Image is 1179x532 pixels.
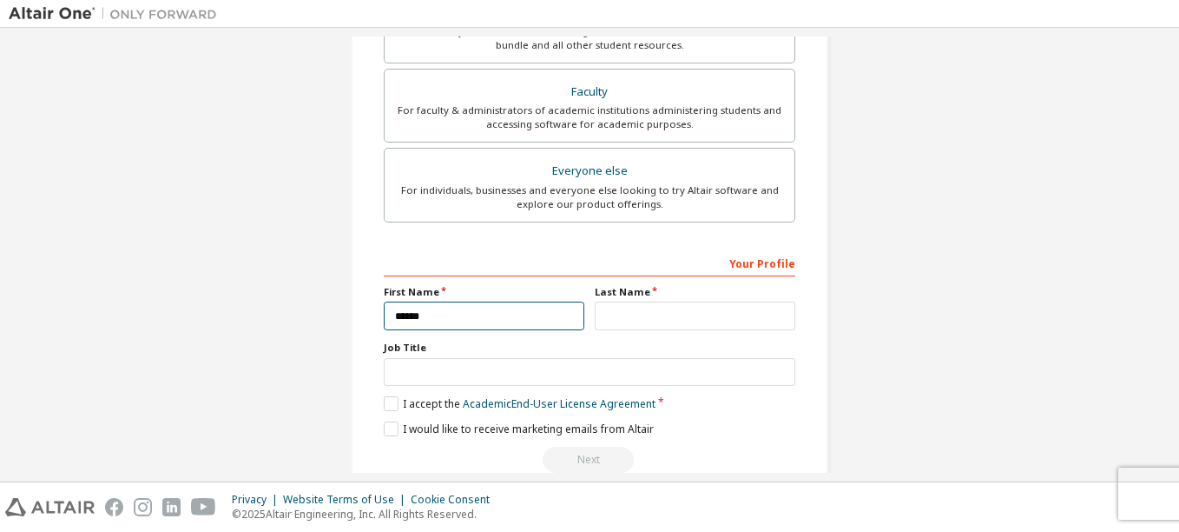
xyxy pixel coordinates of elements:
img: Altair One [9,5,226,23]
div: For faculty & administrators of academic institutions administering students and accessing softwa... [395,103,784,131]
img: linkedin.svg [162,498,181,516]
div: Everyone else [395,159,784,183]
p: © 2025 Altair Engineering, Inc. All Rights Reserved. [232,507,500,522]
img: altair_logo.svg [5,498,95,516]
div: Cookie Consent [411,493,500,507]
label: Job Title [384,341,795,355]
label: First Name [384,285,584,299]
img: instagram.svg [134,498,152,516]
div: Read and acccept EULA to continue [384,447,795,473]
label: I accept the [384,396,655,411]
div: Website Terms of Use [283,493,411,507]
div: Your Profile [384,249,795,276]
img: youtube.svg [191,498,216,516]
label: Last Name [595,285,795,299]
img: facebook.svg [105,498,123,516]
div: Faculty [395,80,784,104]
div: For individuals, businesses and everyone else looking to try Altair software and explore our prod... [395,183,784,211]
div: For currently enrolled students looking to access the free Altair Student Edition bundle and all ... [395,24,784,52]
label: I would like to receive marketing emails from Altair [384,422,654,436]
div: Privacy [232,493,283,507]
a: Academic End-User License Agreement [463,396,655,411]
